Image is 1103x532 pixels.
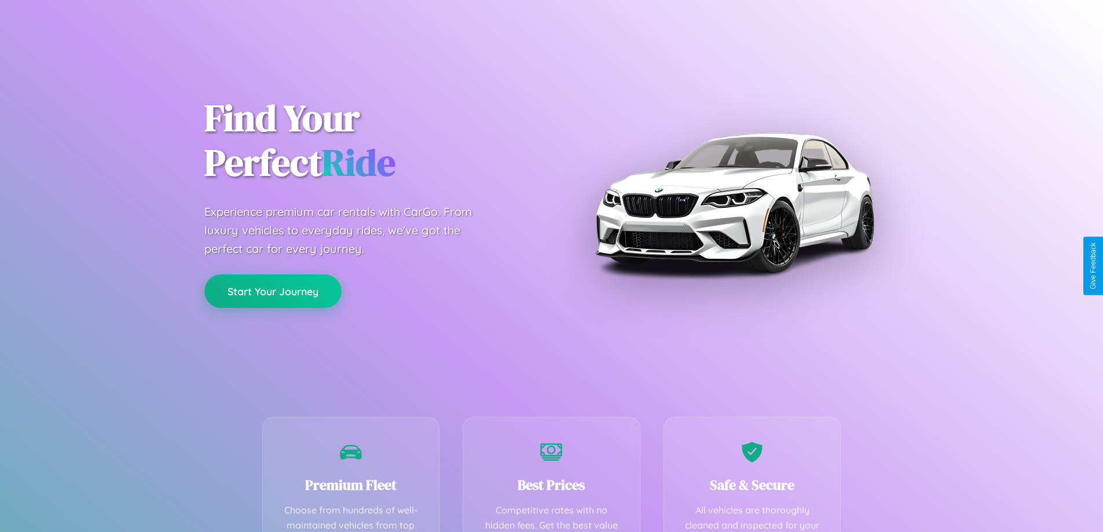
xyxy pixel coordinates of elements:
img: Premium BMW car rental vehicle [589,58,879,347]
h3: Safe & Secure [681,475,823,494]
button: Start Your Journey [204,274,342,308]
h1: Find Your Perfect [204,96,534,185]
h3: Premium Fleet [280,475,422,494]
div: Give Feedback [1089,243,1097,289]
p: Experience premium car rentals with CarGo. From luxury vehicles to everyday rides, we've got the ... [204,203,494,258]
h3: Best Prices [481,475,622,494]
span: Ride [322,137,395,188]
